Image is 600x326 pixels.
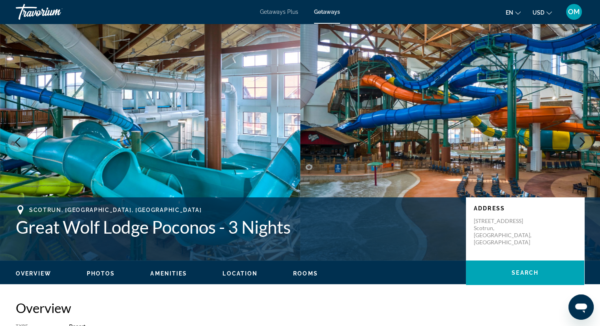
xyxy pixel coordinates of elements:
[16,300,584,316] h2: Overview
[87,270,115,277] button: Photos
[293,270,318,277] span: Rooms
[572,132,592,152] button: Next image
[29,207,202,213] span: Scotrun, [GEOGRAPHIC_DATA], [GEOGRAPHIC_DATA]
[16,270,51,277] button: Overview
[474,217,537,246] p: [STREET_ADDRESS] Scotrun, [GEOGRAPHIC_DATA], [GEOGRAPHIC_DATA]
[314,9,340,15] a: Getaways
[506,9,513,16] span: en
[293,270,318,277] button: Rooms
[16,270,51,277] span: Overview
[87,270,115,277] span: Photos
[506,7,521,18] button: Change language
[150,270,187,277] span: Amenities
[568,294,594,320] iframe: Button to launch messaging window
[533,9,544,16] span: USD
[466,260,584,285] button: Search
[564,4,584,20] button: User Menu
[474,205,576,212] p: Address
[260,9,298,15] a: Getaways Plus
[16,217,458,237] h1: Great Wolf Lodge Poconos - 3 Nights
[568,8,580,16] span: OM
[150,270,187,277] button: Amenities
[16,2,95,22] a: Travorium
[222,270,258,277] span: Location
[512,270,538,276] span: Search
[533,7,552,18] button: Change currency
[8,132,28,152] button: Previous image
[222,270,258,277] button: Location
